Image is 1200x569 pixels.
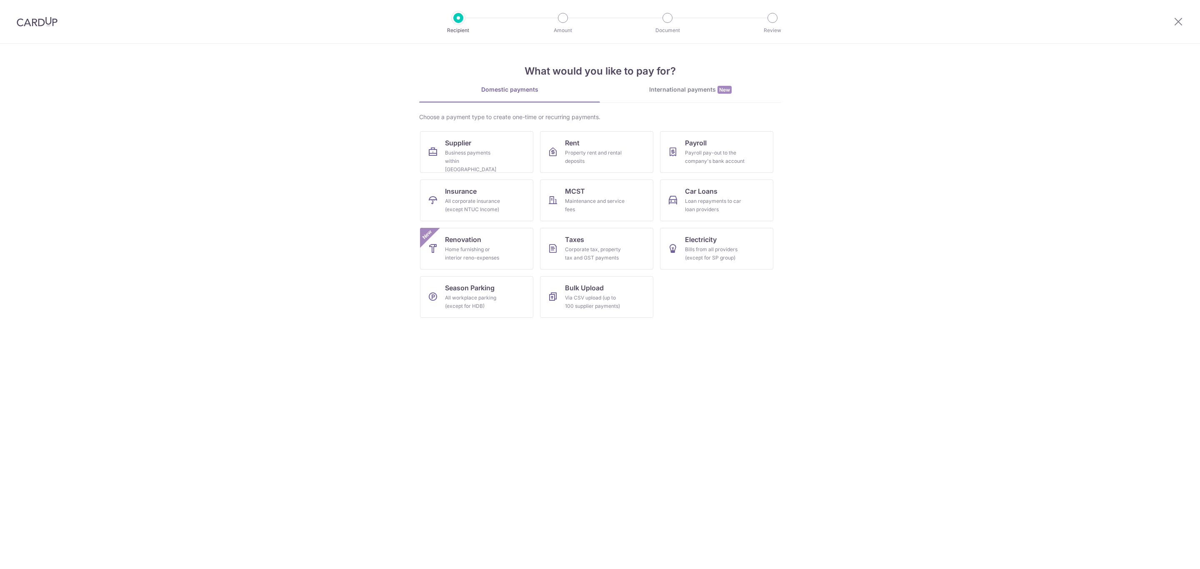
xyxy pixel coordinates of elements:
a: TaxesCorporate tax, property tax and GST payments [540,228,653,270]
div: Bills from all providers (except for SP group) [685,245,745,262]
span: MCST [565,186,585,196]
span: New [420,228,434,242]
p: Document [637,26,698,35]
p: Recipient [427,26,489,35]
p: Review [742,26,803,35]
div: All corporate insurance (except NTUC Income) [445,197,505,214]
div: Property rent and rental deposits [565,149,625,165]
a: InsuranceAll corporate insurance (except NTUC Income) [420,180,533,221]
div: Business payments within [GEOGRAPHIC_DATA] [445,149,505,174]
a: RenovationHome furnishing or interior reno-expensesNew [420,228,533,270]
a: RentProperty rent and rental deposits [540,131,653,173]
span: Renovation [445,235,481,245]
span: Season Parking [445,283,495,293]
span: New [717,86,732,94]
div: Domestic payments [419,85,600,94]
p: Amount [532,26,594,35]
div: Via CSV upload (up to 100 supplier payments) [565,294,625,310]
a: Car LoansLoan repayments to car loan providers [660,180,773,221]
a: ElectricityBills from all providers (except for SP group) [660,228,773,270]
h4: What would you like to pay for? [419,64,781,79]
span: Rent [565,138,580,148]
div: Maintenance and service fees [565,197,625,214]
a: SupplierBusiness payments within [GEOGRAPHIC_DATA] [420,131,533,173]
span: Taxes [565,235,584,245]
div: Corporate tax, property tax and GST payments [565,245,625,262]
div: Payroll pay-out to the company's bank account [685,149,745,165]
a: MCSTMaintenance and service fees [540,180,653,221]
span: Insurance [445,186,477,196]
img: CardUp [17,17,57,27]
span: Supplier [445,138,471,148]
span: Bulk Upload [565,283,604,293]
span: Car Loans [685,186,717,196]
div: Choose a payment type to create one-time or recurring payments. [419,113,781,121]
a: PayrollPayroll pay-out to the company's bank account [660,131,773,173]
a: Season ParkingAll workplace parking (except for HDB) [420,276,533,318]
iframe: Opens a widget where you can find more information [1147,544,1192,565]
a: Bulk UploadVia CSV upload (up to 100 supplier payments) [540,276,653,318]
span: Electricity [685,235,717,245]
span: Payroll [685,138,707,148]
div: All workplace parking (except for HDB) [445,294,505,310]
div: Loan repayments to car loan providers [685,197,745,214]
div: International payments [600,85,781,94]
div: Home furnishing or interior reno-expenses [445,245,505,262]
